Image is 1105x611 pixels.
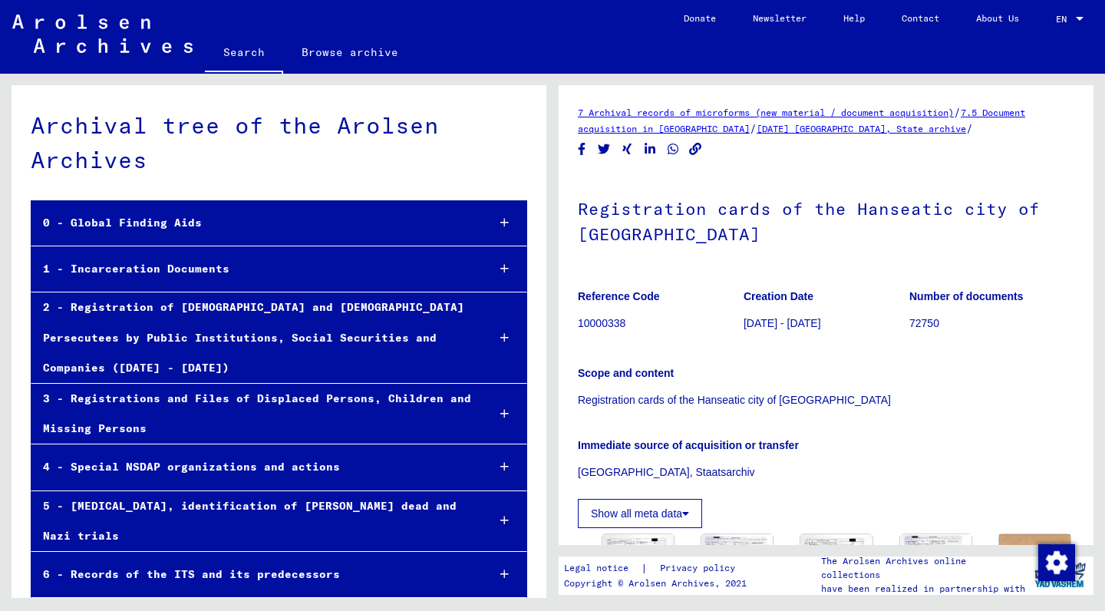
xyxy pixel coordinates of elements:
span: EN [1056,14,1073,25]
div: | [564,560,754,576]
a: [DATE] [GEOGRAPHIC_DATA], State archive [757,123,966,134]
img: 001.jpg [999,534,1070,586]
span: / [954,105,961,119]
div: 3 - Registrations and Files of Displaced Persons, Children and Missing Persons [31,384,474,444]
a: Browse archive [283,34,417,71]
div: 4 - Special NSDAP organizations and actions [31,452,474,482]
img: 001.jpg [602,534,674,583]
b: Immediate source of acquisition or transfer [578,439,799,451]
b: Reference Code [578,290,660,302]
button: Copy link [688,140,704,159]
img: 001.jpg [800,534,872,583]
span: / [750,121,757,135]
a: Legal notice [564,560,641,576]
a: 7 Archival records of microforms (new material / document acquisition) [578,107,954,118]
button: Share on LinkedIn [642,140,658,159]
img: Arolsen_neg.svg [12,15,193,53]
img: Change consent [1038,544,1075,581]
a: Privacy policy [648,560,754,576]
b: Creation Date [744,290,813,302]
p: The Arolsen Archives online collections [821,554,1027,582]
div: Archival tree of the Arolsen Archives [31,108,527,177]
p: have been realized in partnership with [821,582,1027,596]
div: 1 - Incarceration Documents [31,254,474,284]
p: Registration cards of the Hanseatic city of [GEOGRAPHIC_DATA] [578,392,1074,408]
img: 002.jpg [701,534,773,583]
img: yv_logo.png [1031,556,1089,594]
div: 0 - Global Finding Aids [31,208,474,238]
p: [GEOGRAPHIC_DATA], Staatsarchiv [578,464,1074,481]
div: Change consent [1037,543,1074,580]
p: [DATE] - [DATE] [744,315,909,332]
button: Share on Facebook [574,140,590,159]
a: Search [205,34,283,74]
div: 5 - [MEDICAL_DATA], identification of [PERSON_NAME] dead and Nazi trials [31,491,474,551]
b: Scope and content [578,367,674,379]
button: Share on WhatsApp [665,140,681,159]
b: Number of documents [909,290,1024,302]
div: 2 - Registration of [DEMOGRAPHIC_DATA] and [DEMOGRAPHIC_DATA] Persecutees by Public Institutions,... [31,292,474,383]
p: Copyright © Arolsen Archives, 2021 [564,576,754,590]
h1: Registration cards of the Hanseatic city of [GEOGRAPHIC_DATA] [578,173,1074,266]
p: 72750 [909,315,1074,332]
button: Share on Twitter [596,140,612,159]
button: Share on Xing [619,140,635,159]
div: 6 - Records of the ITS and its predecessors [31,560,474,590]
button: Show all meta data [578,499,702,528]
p: 10000338 [578,315,743,332]
span: / [966,121,973,135]
img: 002.jpg [900,534,971,580]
